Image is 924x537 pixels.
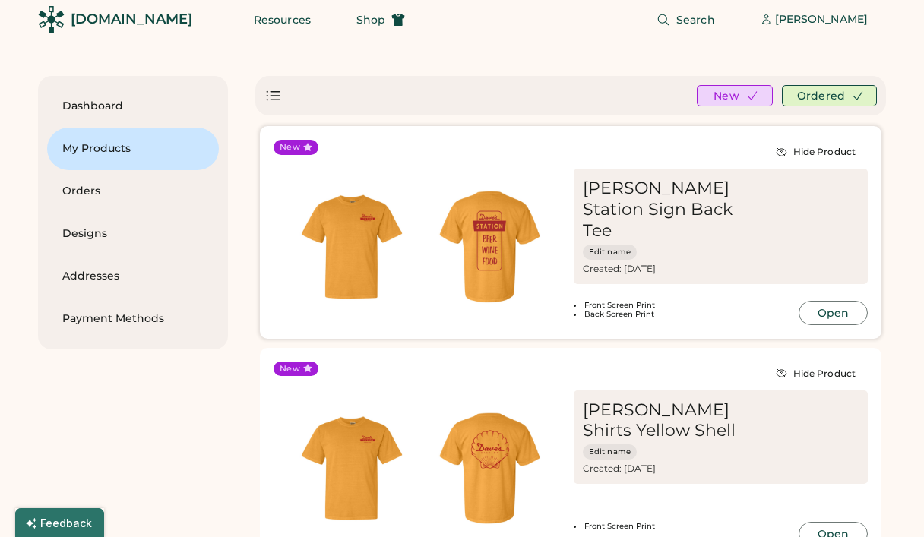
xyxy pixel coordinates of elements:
button: Hide Product [764,140,868,164]
button: Shop [338,5,423,35]
img: generate-image [421,178,559,316]
button: Open [799,301,868,325]
div: My Products [62,141,204,156]
li: Front Screen Print [574,301,794,310]
span: Search [676,14,715,25]
button: New [697,85,773,106]
div: New [280,363,300,375]
div: Addresses [62,269,204,284]
img: Rendered Logo - Screens [38,6,65,33]
div: Dashboard [62,99,204,114]
div: Orders [62,184,204,199]
div: New [280,141,300,153]
div: [PERSON_NAME] Shirts Yellow Shell [583,400,737,442]
button: Search [638,5,733,35]
div: Created: [DATE] [583,463,737,475]
div: Created: [DATE] [583,263,737,275]
div: [PERSON_NAME] Station Sign Back Tee [583,178,737,242]
button: Edit name [583,444,637,460]
button: Ordered [782,85,877,106]
img: generate-image [283,178,421,316]
li: Back Screen Print [574,310,794,319]
button: Hide Product [764,362,868,386]
button: Resources [236,5,329,35]
li: Front Screen Print [574,522,794,531]
button: Edit name [583,245,637,260]
div: Show list view [264,87,283,105]
div: Payment Methods [62,311,204,327]
span: Shop [356,14,385,25]
div: Designs [62,226,204,242]
div: [PERSON_NAME] [775,12,868,27]
div: [DOMAIN_NAME] [71,10,192,29]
